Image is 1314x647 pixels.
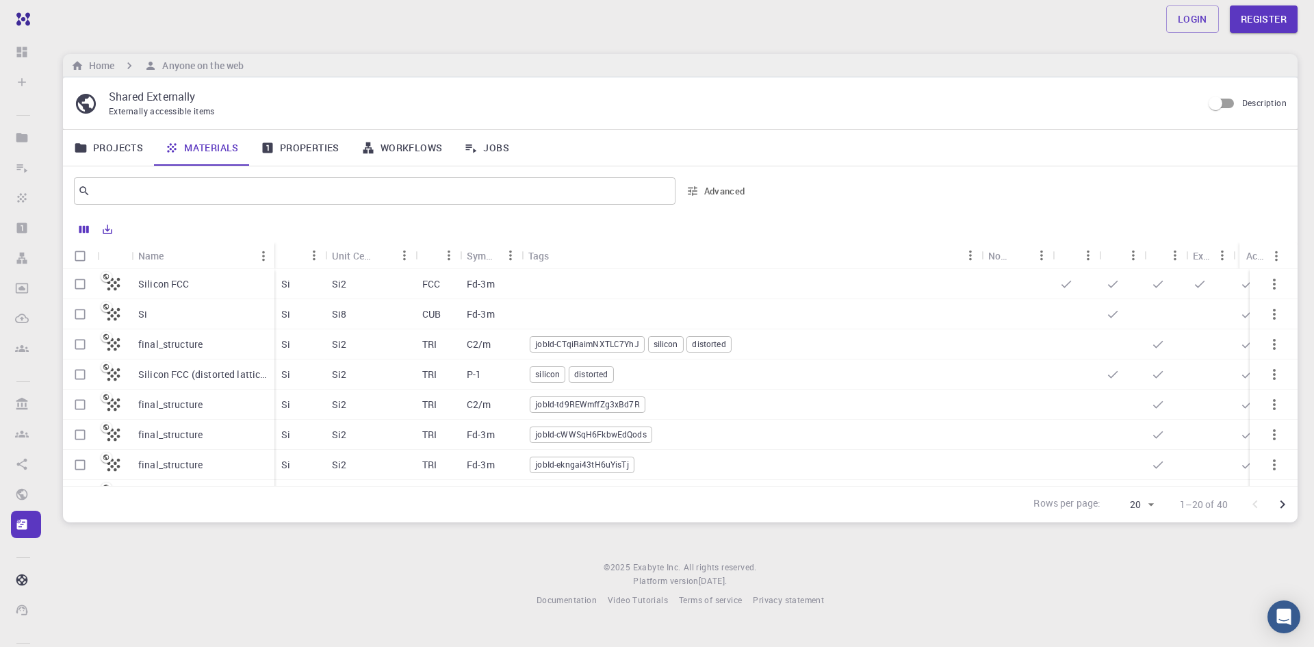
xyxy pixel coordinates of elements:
[422,307,441,321] p: CUB
[467,242,500,269] div: Symmetry
[332,338,346,351] p: Si2
[138,428,203,442] p: final_structure
[422,244,444,266] button: Sort
[569,368,613,380] span: distorted
[332,277,346,291] p: Si2
[467,458,495,472] p: Fd-3m
[981,242,1053,269] div: Non-periodic
[164,245,186,267] button: Sort
[422,277,440,291] p: FCC
[73,218,96,240] button: Columns
[521,242,981,269] div: Tags
[1269,491,1296,518] button: Go to next page
[154,130,250,166] a: Materials
[415,242,460,269] div: Lattice
[1166,5,1219,33] a: Login
[281,244,303,266] button: Sort
[138,338,203,351] p: final_structure
[138,242,164,269] div: Name
[372,244,394,266] button: Sort
[1242,97,1287,108] span: Description
[138,368,268,381] p: Silicon FCC (distorted lattice)
[550,244,571,266] button: Sort
[281,338,290,351] p: Si
[500,244,521,266] button: Menu
[1009,244,1031,266] button: Sort
[1053,242,1099,269] div: Default
[1031,244,1053,266] button: Menu
[138,398,203,411] p: final_structure
[1107,495,1158,515] div: 20
[649,338,683,350] span: silicon
[332,428,346,442] p: Si2
[1033,496,1100,512] p: Rows per page:
[11,12,30,26] img: logo
[274,242,325,269] div: Formula
[109,105,215,116] span: Externally accessible items
[325,242,415,269] div: Unit Cell Formula
[699,574,727,588] a: [DATE].
[537,594,597,605] span: Documentation
[1267,600,1300,633] div: Open Intercom Messenger
[281,368,290,381] p: Si
[281,428,290,442] p: Si
[96,218,119,240] button: Export
[1144,242,1186,269] div: Public
[681,180,752,202] button: Advanced
[633,561,681,574] a: Exabyte Inc.
[679,594,742,605] span: Terms of service
[467,307,495,321] p: Fd-3m
[422,428,437,442] p: TRI
[281,458,290,472] p: Si
[1164,244,1186,266] button: Menu
[530,398,644,410] span: jobId-td9REWmffZg3xBd7R
[453,130,520,166] a: Jobs
[1211,244,1233,266] button: Menu
[530,338,643,350] span: jobId-CTqiRaimNXTLC7YhJ
[138,458,203,472] p: final_structure
[438,244,460,266] button: Menu
[753,594,824,605] span: Privacy statement
[68,58,246,73] nav: breadcrumb
[1239,242,1287,269] div: Actions
[537,594,597,607] a: Documentation
[332,242,372,269] div: Unit Cell Formula
[467,338,491,351] p: C2/m
[1246,242,1265,269] div: Actions
[1106,244,1128,266] button: Sort
[332,458,346,472] p: Si2
[138,307,147,321] p: Si
[1059,244,1081,266] button: Sort
[467,398,491,411] p: C2/m
[422,398,437,411] p: TRI
[753,594,824,607] a: Privacy statement
[528,242,550,269] div: Tags
[1193,242,1211,269] div: Ext+lnk
[422,458,437,472] p: TRI
[608,594,668,607] a: Video Tutorials
[157,58,244,73] h6: Anyone on the web
[1265,245,1287,267] button: Menu
[1186,242,1233,269] div: Ext+lnk
[608,594,668,605] span: Video Tutorials
[281,398,290,411] p: Si
[250,130,350,166] a: Properties
[131,242,274,269] div: Name
[281,307,290,321] p: Si
[1122,244,1144,266] button: Menu
[633,574,698,588] span: Platform version
[350,130,454,166] a: Workflows
[394,244,415,266] button: Menu
[460,242,521,269] div: Symmetry
[679,594,742,607] a: Terms of service
[138,277,190,291] p: Silicon FCC
[1077,244,1099,266] button: Menu
[109,88,1191,105] p: Shared Externally
[1180,498,1228,511] p: 1–20 of 40
[530,429,651,440] span: jobId-cWWSqH6FkbwEdQods
[467,428,495,442] p: Fd-3m
[281,277,290,291] p: Si
[687,338,730,350] span: distorted
[332,368,346,381] p: Si2
[332,307,346,321] p: Si8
